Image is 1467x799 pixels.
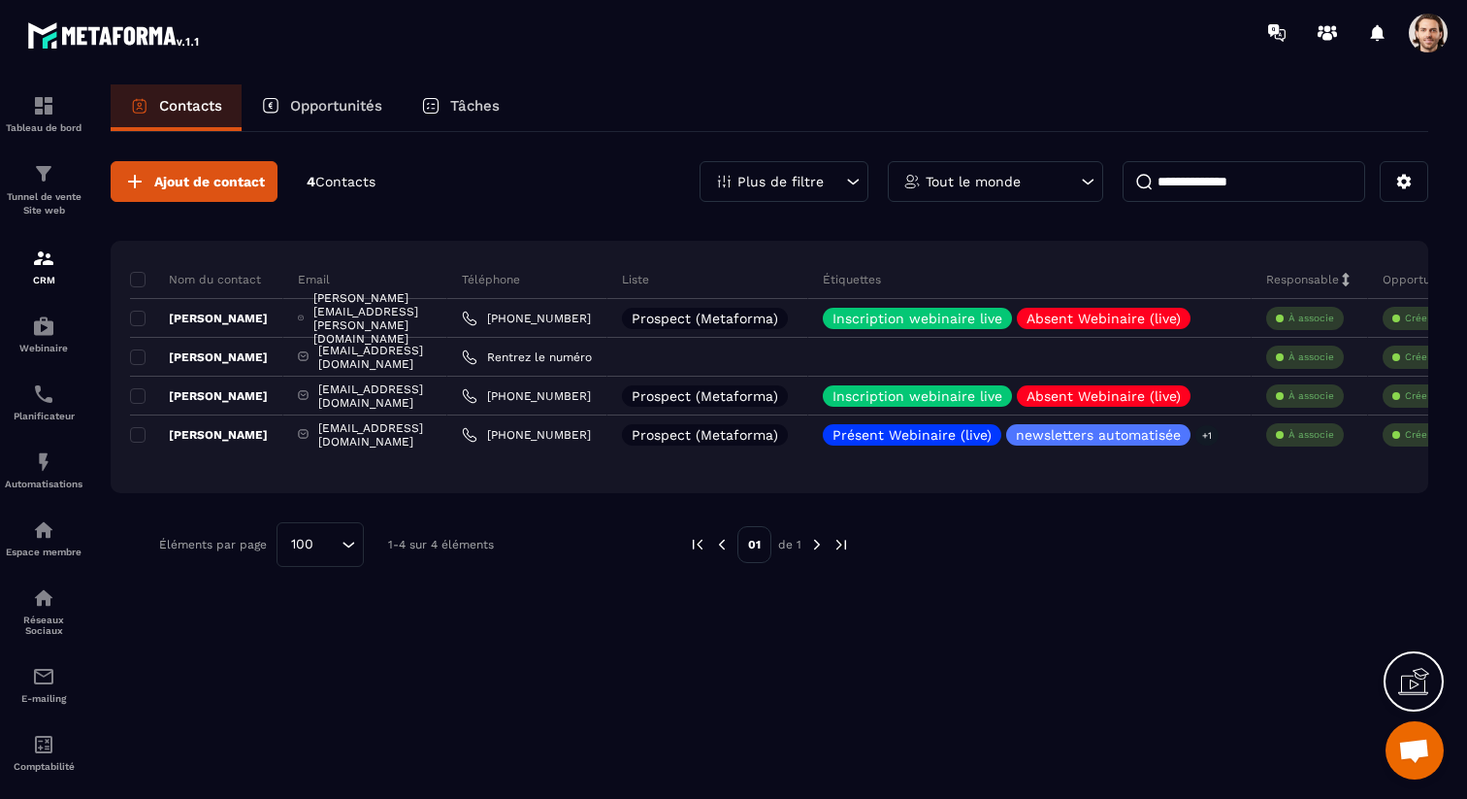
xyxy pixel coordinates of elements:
p: de 1 [778,537,801,552]
div: Search for option [277,522,364,567]
p: Nom du contact [130,272,261,287]
a: Opportunités [242,84,402,131]
button: Ajout de contact [111,161,277,202]
p: Responsable [1266,272,1339,287]
p: À associe [1288,389,1334,403]
p: Tâches [450,97,500,115]
img: next [832,536,850,553]
div: Ouvrir le chat [1385,721,1444,780]
img: scheduler [32,383,55,406]
a: social-networksocial-networkRéseaux Sociaux [5,572,82,650]
p: Étiquettes [823,272,881,287]
img: prev [689,536,706,553]
a: automationsautomationsAutomatisations [5,436,82,504]
p: [PERSON_NAME] [130,388,268,404]
a: accountantaccountantComptabilité [5,718,82,786]
img: logo [27,17,202,52]
img: automations [32,315,55,338]
p: [PERSON_NAME] [130,350,268,365]
p: Tableau de bord [5,122,82,133]
p: Inscription webinaire live [832,389,1002,403]
p: À associe [1288,428,1334,442]
a: formationformationTunnel de vente Site web [5,148,82,232]
a: [PHONE_NUMBER] [462,388,591,404]
p: Automatisations [5,479,82,489]
p: Comptabilité [5,761,82,772]
a: schedulerschedulerPlanificateur [5,368,82,436]
img: accountant [32,733,55,756]
p: 1-4 sur 4 éléments [388,538,494,551]
a: automationsautomationsWebinaire [5,300,82,368]
img: automations [32,450,55,474]
a: Tâches [402,84,519,131]
img: next [808,536,826,553]
p: Plus de filtre [737,175,824,188]
img: email [32,665,55,688]
p: newsletters automatisée [1016,428,1181,442]
span: Ajout de contact [154,172,265,191]
p: 4 [307,173,375,191]
img: prev [713,536,731,553]
p: À associe [1288,312,1334,325]
p: À associe [1288,350,1334,364]
a: [PHONE_NUMBER] [462,311,591,326]
p: CRM [5,275,82,285]
p: Opportunité [1383,272,1451,287]
input: Search for option [320,534,337,555]
p: Prospect (Metaforma) [632,428,778,442]
a: emailemailE-mailing [5,650,82,718]
img: formation [32,162,55,185]
p: Contacts [159,97,222,115]
p: Prospect (Metaforma) [632,312,778,325]
p: Planificateur [5,411,82,421]
p: 01 [737,526,771,563]
p: Webinaire [5,343,82,353]
p: Espace membre [5,547,82,557]
p: Opportunités [290,97,382,115]
img: formation [32,94,55,117]
p: Prospect (Metaforma) [632,389,778,403]
p: Tunnel de vente Site web [5,190,82,217]
img: formation [32,247,55,270]
p: Présent Webinaire (live) [832,428,992,442]
p: Email [298,272,330,287]
a: automationsautomationsEspace membre [5,504,82,572]
a: [PHONE_NUMBER] [462,427,591,443]
p: [PERSON_NAME] [130,311,268,326]
img: automations [32,518,55,542]
p: Inscription webinaire live [832,312,1002,325]
p: E-mailing [5,693,82,704]
p: Réseaux Sociaux [5,615,82,636]
span: Contacts [315,174,375,189]
img: social-network [32,586,55,610]
a: formationformationTableau de bord [5,80,82,148]
a: Contacts [111,84,242,131]
p: Liste [622,272,649,287]
p: +1 [1195,425,1219,446]
p: Absent Webinaire (live) [1027,312,1181,325]
p: Éléments par page [159,538,267,551]
p: Tout le monde [926,175,1021,188]
p: Téléphone [462,272,520,287]
a: formationformationCRM [5,232,82,300]
p: Absent Webinaire (live) [1027,389,1181,403]
span: 100 [284,534,320,555]
p: [PERSON_NAME] [130,427,268,443]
